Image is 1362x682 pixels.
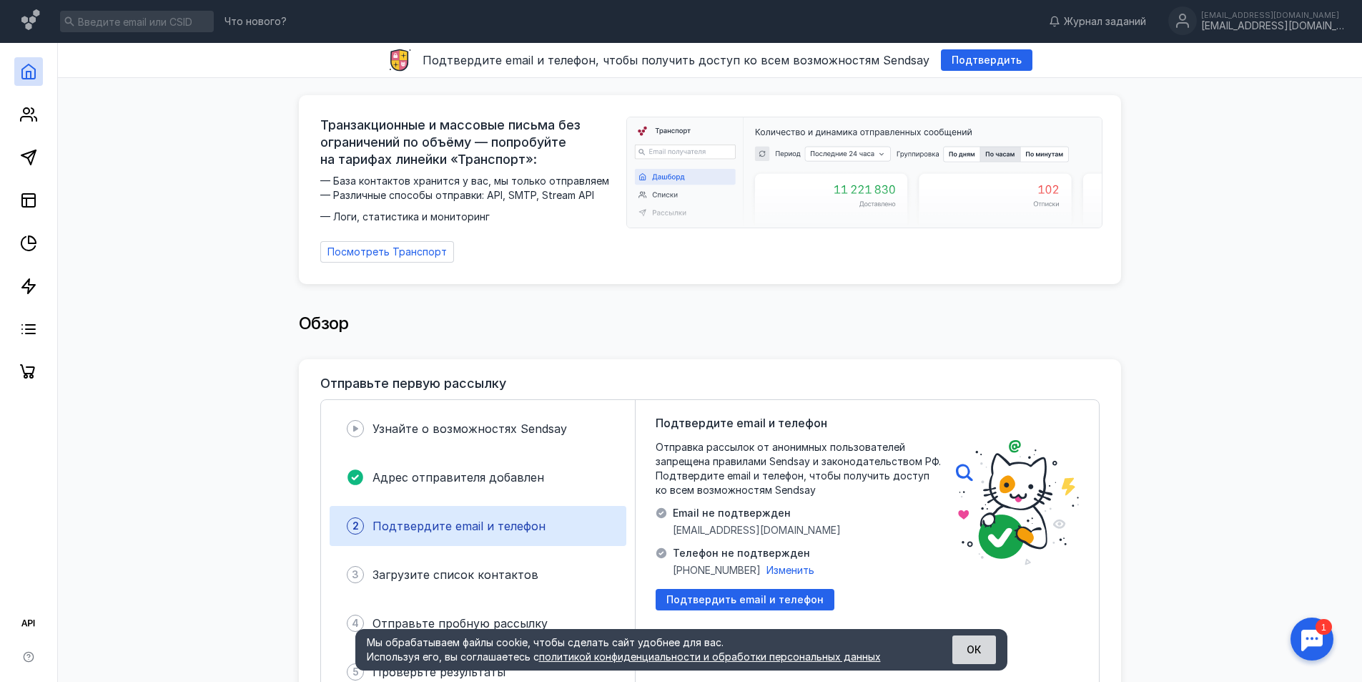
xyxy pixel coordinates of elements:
[1201,11,1344,19] div: [EMAIL_ADDRESS][DOMAIN_NAME]
[372,616,548,630] span: Отправьте пробную рассылку
[1064,14,1146,29] span: Журнал заданий
[32,9,49,24] div: 1
[952,635,996,664] button: ОК
[217,16,294,26] a: Что нового?
[1201,20,1344,32] div: [EMAIL_ADDRESS][DOMAIN_NAME]
[423,53,929,67] span: Подтвердите email и телефон, чтобы получить доступ ко всем возможностям Sendsay
[673,506,841,520] span: Email не подтвержден
[367,635,917,664] div: Мы обрабатываем файлы cookie, чтобы сделать сайт удобнее для вас. Используя его, вы соглашаетесь c
[320,117,618,168] span: Транзакционные и массовые письма без ограничений по объёму — попробуйте на тарифах линейки «Транс...
[1042,14,1153,29] a: Журнал заданий
[372,519,546,533] span: Подтвердите email и телефон
[539,651,881,663] a: политикой конфиденциальности и обработки персональных данных
[372,470,544,484] span: Адрес отправителя добавлен
[372,422,567,436] span: Узнайте о возможностях Sendsay
[372,567,538,582] span: Загрузите список контактов
[766,563,814,578] button: Изменить
[372,665,505,679] span: Проверьте результаты
[352,665,359,679] span: 5
[352,519,359,533] span: 2
[656,440,942,497] span: Отправка рассылок от анонимных пользователей запрещена правилами Sendsay и законодательством РФ. ...
[656,589,834,610] button: Подтвердить email и телефон
[673,563,761,578] span: [PHONE_NUMBER]
[320,376,506,391] h3: Отправьте первую рассылку
[352,616,359,630] span: 4
[673,523,841,537] span: [EMAIL_ADDRESS][DOMAIN_NAME]
[656,414,827,432] span: Подтвердите email и телефон
[320,241,454,263] a: Посмотреть Транспорт
[956,440,1079,565] img: poster
[952,54,1022,67] span: Подтвердить
[224,16,287,26] span: Что нового?
[352,567,359,582] span: 3
[766,564,814,576] span: Изменить
[673,546,814,560] span: Телефон не подтвержден
[299,313,349,333] span: Обзор
[60,11,214,32] input: Введите email или CSID
[327,246,447,258] span: Посмотреть Транспорт
[666,594,824,606] span: Подтвердить email и телефон
[627,117,1102,228] img: dashboard-transport-banner
[320,174,618,224] span: — База контактов хранится у вас, мы только отправляем — Различные способы отправки: API, SMTP, St...
[941,49,1032,71] button: Подтвердить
